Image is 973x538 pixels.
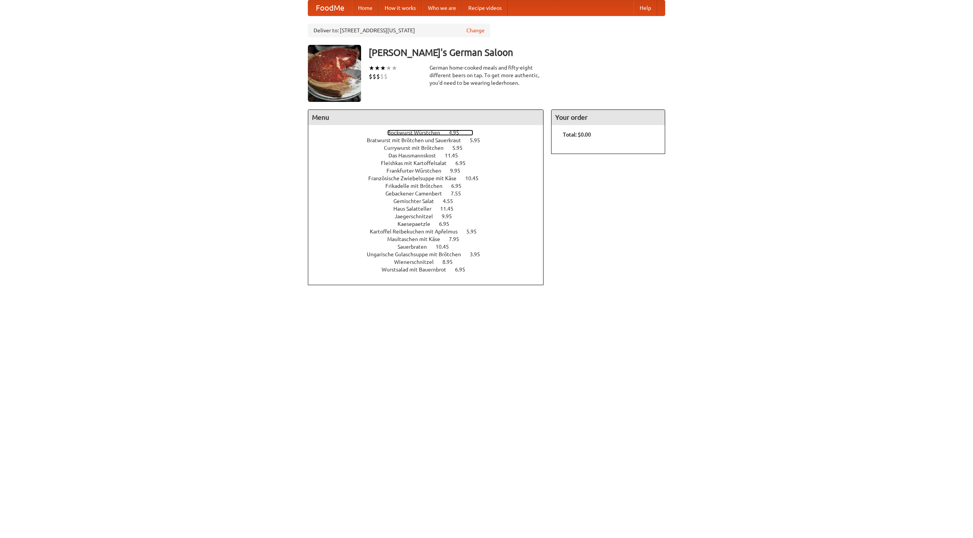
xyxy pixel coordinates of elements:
[308,110,543,125] h4: Menu
[369,45,665,60] h3: [PERSON_NAME]'s German Saloon
[384,145,451,151] span: Currywurst mit Brötchen
[451,190,469,197] span: 7.55
[470,137,488,143] span: 5.95
[369,72,372,81] li: $
[388,152,444,159] span: Das Hausmannskost
[385,190,475,197] a: Gebackener Camenbert 7.55
[443,198,461,204] span: 4.55
[451,183,469,189] span: 6.95
[387,236,473,242] a: Maultaschen mit Käse 7.95
[466,27,485,34] a: Change
[387,168,474,174] a: Frankfurter Würstchen 9.95
[398,244,434,250] span: Sauerbraten
[436,244,456,250] span: 10.45
[387,168,449,174] span: Frankfurter Würstchen
[387,130,448,136] span: Bockwurst Würstchen
[382,267,479,273] a: Wurstsalad mit Bauernbrot 6.95
[398,244,463,250] a: Sauerbraten 10.45
[381,160,480,166] a: Fleishkas mit Kartoffelsalat 6.95
[308,0,352,16] a: FoodMe
[385,183,475,189] a: Frikadelle mit Brötchen 6.95
[445,152,466,159] span: 11.45
[429,64,544,87] div: German home-cooked meals and fifty-eight different beers on tap. To get more authentic, you'd nee...
[368,175,493,181] a: Französische Zwiebelsuppe mit Käse 10.45
[398,221,463,227] a: Kaesepaetzle 6.95
[422,0,462,16] a: Who we are
[384,145,477,151] a: Currywurst mit Brötchen 5.95
[395,213,441,219] span: Jaegerschnitzel
[387,130,473,136] a: Bockwurst Würstchen 4.95
[308,24,490,37] div: Deliver to: [STREET_ADDRESS][US_STATE]
[367,251,469,257] span: Ungarische Gulaschsuppe mit Brötchen
[385,183,450,189] span: Frikadelle mit Brötchen
[634,0,657,16] a: Help
[398,221,438,227] span: Kaesepaetzle
[465,175,486,181] span: 10.45
[381,160,454,166] span: Fleishkas mit Kartoffelsalat
[367,137,494,143] a: Bratwurst mit Brötchen und Sauerkraut 5.95
[380,64,386,72] li: ★
[374,64,380,72] li: ★
[449,236,467,242] span: 7.95
[462,0,508,16] a: Recipe videos
[369,64,374,72] li: ★
[440,206,461,212] span: 11.45
[370,229,465,235] span: Kartoffel Reibekuchen mit Apfelmus
[393,198,442,204] span: Gemischter Salat
[439,221,457,227] span: 6.95
[393,206,467,212] a: Haus Salatteller 11.45
[386,64,391,72] li: ★
[393,198,467,204] a: Gemischter Salat 4.55
[367,137,469,143] span: Bratwurst mit Brötchen und Sauerkraut
[563,132,591,138] b: Total: $0.00
[384,72,388,81] li: $
[382,267,454,273] span: Wurstsalad mit Bauernbrot
[466,229,484,235] span: 5.95
[470,251,488,257] span: 3.95
[376,72,380,81] li: $
[380,72,384,81] li: $
[452,145,470,151] span: 5.95
[387,236,448,242] span: Maultaschen mit Käse
[391,64,397,72] li: ★
[308,45,361,102] img: angular.jpg
[395,213,466,219] a: Jaegerschnitzel 9.95
[455,160,473,166] span: 6.95
[442,259,460,265] span: 8.95
[393,206,439,212] span: Haus Salatteller
[551,110,665,125] h4: Your order
[368,175,464,181] span: Französische Zwiebelsuppe mit Käse
[372,72,376,81] li: $
[352,0,379,16] a: Home
[379,0,422,16] a: How it works
[449,130,467,136] span: 4.95
[388,152,472,159] a: Das Hausmannskost 11.45
[450,168,468,174] span: 9.95
[385,190,450,197] span: Gebackener Camenbert
[370,229,491,235] a: Kartoffel Reibekuchen mit Apfelmus 5.95
[394,259,441,265] span: Wienerschnitzel
[394,259,467,265] a: Wienerschnitzel 8.95
[455,267,473,273] span: 6.95
[442,213,460,219] span: 9.95
[367,251,494,257] a: Ungarische Gulaschsuppe mit Brötchen 3.95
